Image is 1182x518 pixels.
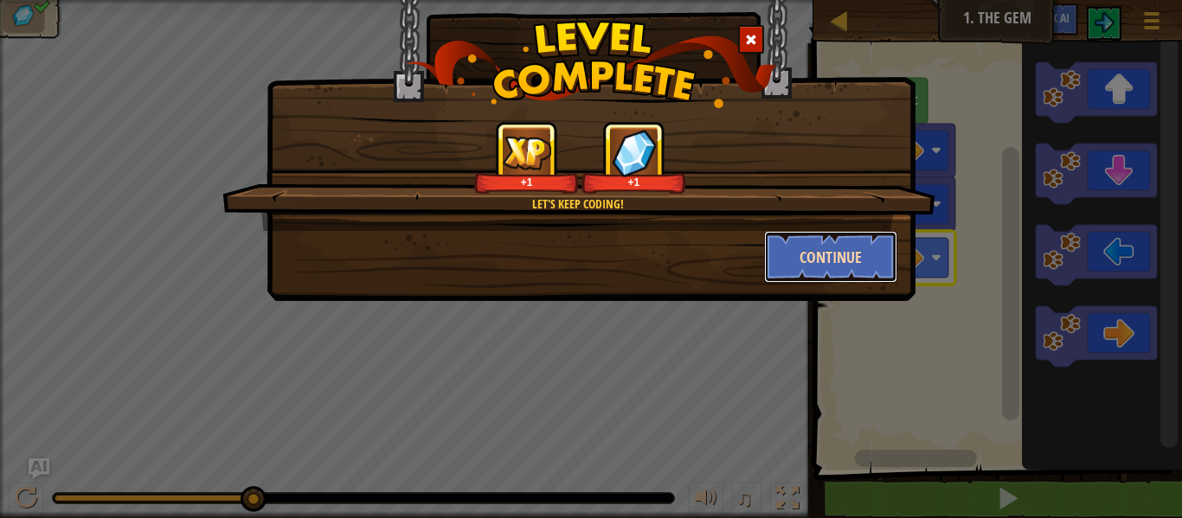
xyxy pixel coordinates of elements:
img: level_complete.png [406,21,777,108]
div: +1 [478,176,575,189]
button: Continue [764,231,898,283]
img: reward_icon_xp.png [503,136,551,169]
img: reward_icon_gems.png [612,129,657,176]
div: Let's keep coding! [305,195,851,213]
div: +1 [585,176,683,189]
